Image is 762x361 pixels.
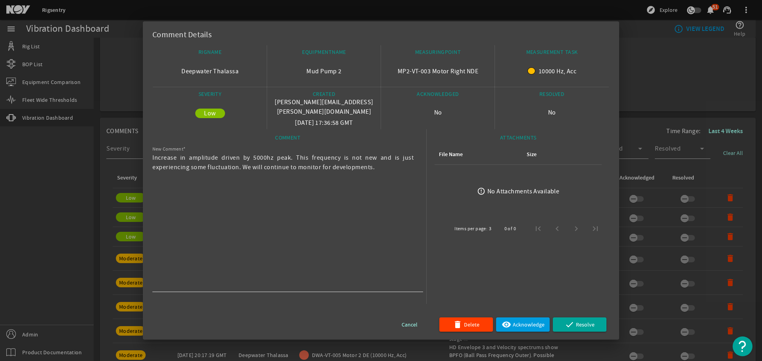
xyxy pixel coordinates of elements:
[576,320,595,329] span: Resolve
[384,48,492,59] div: MEASURINGPOINT
[152,134,423,144] div: COMMENT
[428,134,608,144] div: ATTACHMENTS
[498,90,606,101] div: RESOLVED
[434,108,442,117] p: No
[539,67,577,75] span: 10000 Hz, Acc
[496,317,550,332] button: Acknowledge
[489,225,491,233] div: 3
[439,150,463,159] div: File Name
[498,48,606,59] div: MEASUREMENT TASK
[513,320,545,329] span: Acknowledge
[270,48,378,59] div: EQUIPMENTNAME
[383,317,436,332] button: Cancel
[384,59,492,84] div: MP2-VT-003 Motor Right NDE
[502,320,511,329] mat-icon: visibility
[565,320,574,329] mat-icon: done
[454,225,487,233] div: Items per page:
[204,109,216,117] span: Low
[270,97,378,117] p: [PERSON_NAME][EMAIL_ADDRESS][PERSON_NAME][DOMAIN_NAME]
[384,90,492,101] div: ACKNOWLEDGED
[402,320,418,329] span: Cancel
[270,90,378,101] div: CREATED
[527,150,537,159] div: Size
[477,187,485,195] mat-icon: error_outline
[548,108,556,117] p: No
[156,90,264,101] div: SEVERITY
[504,225,516,233] div: 0 of 0
[487,187,560,196] div: No Attachments Available
[156,48,264,59] div: RIGNAME
[143,21,619,45] div: Comment Details
[464,320,479,329] span: Delete
[733,336,752,356] button: Open Resource Center
[270,59,378,84] div: Mud Pump 2
[439,317,493,332] button: Delete
[270,118,378,128] p: [DATE] 17:36:58 GMT
[156,59,264,84] div: Deepwater Thalassa
[152,146,183,152] mat-label: New Comment
[453,320,462,329] mat-icon: delete
[553,317,606,332] button: Resolve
